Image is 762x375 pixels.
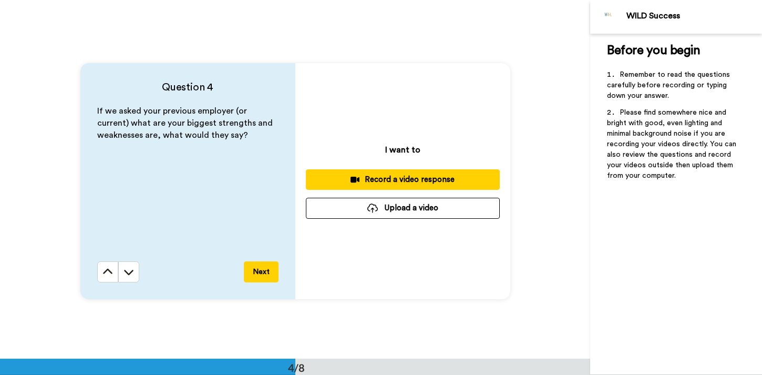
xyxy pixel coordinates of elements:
h4: Question 4 [97,80,279,95]
span: If we asked your previous employer (or current) what are your biggest strengths and weaknesses ar... [97,107,275,139]
button: Next [244,261,279,282]
div: 4/8 [271,360,322,375]
span: Remember to read the questions carefully before recording or typing down your answer. [607,71,732,99]
div: Record a video response [314,174,491,185]
p: I want to [385,144,420,156]
div: WILD Success [626,11,761,21]
button: Record a video response [306,169,500,190]
span: Before you begin [607,44,700,57]
span: Please find somewhere nice and bright with good, even lighting and minimal background noise if yo... [607,109,738,179]
img: Profile Image [596,4,621,29]
button: Upload a video [306,198,500,218]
